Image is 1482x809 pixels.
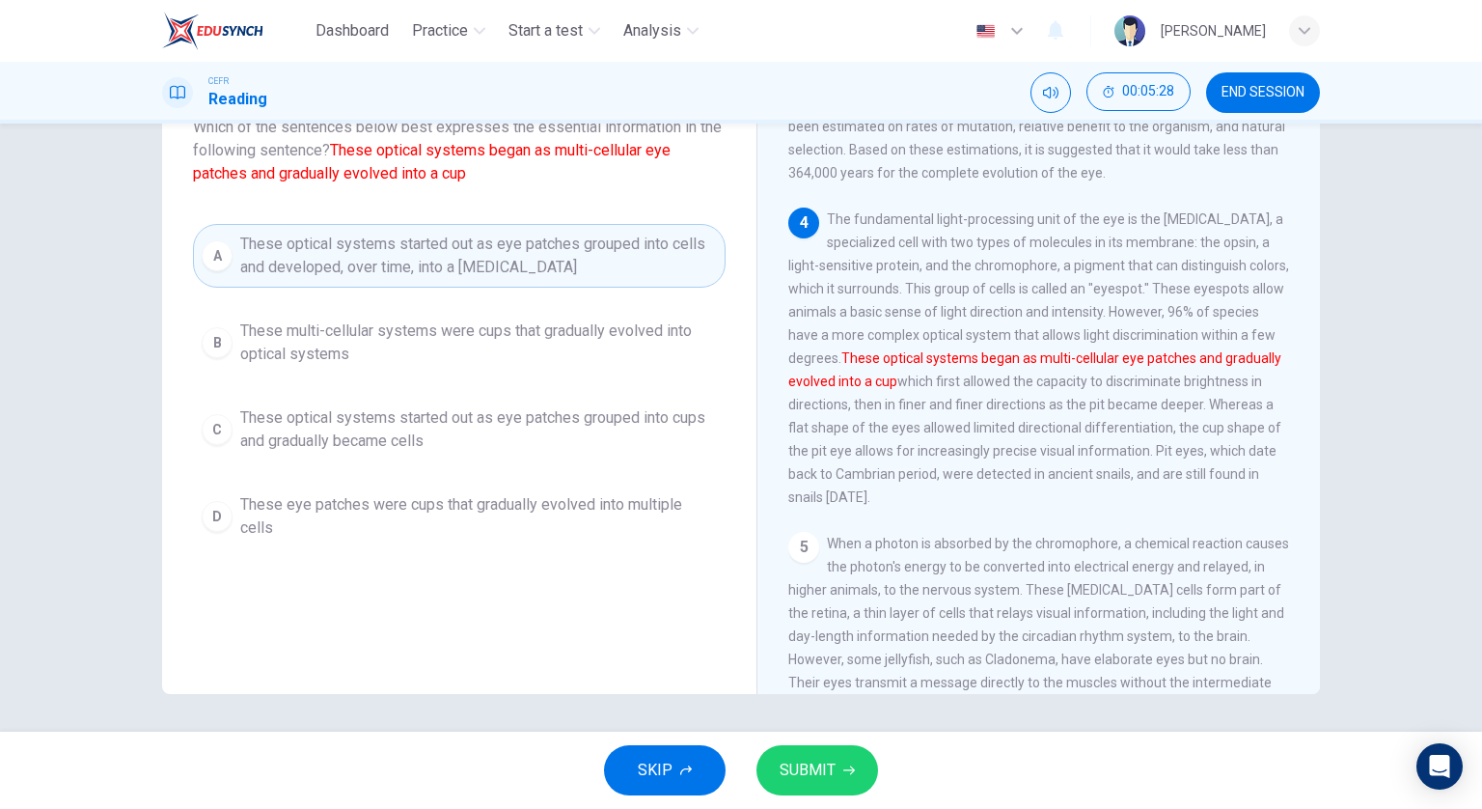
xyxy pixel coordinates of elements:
button: 00:05:28 [1086,72,1191,111]
div: D [202,501,233,532]
button: Dashboard [308,14,397,48]
span: Start a test [508,19,583,42]
img: EduSynch logo [162,12,263,50]
div: Hide [1086,72,1191,113]
span: Analysis [623,19,681,42]
span: These optical systems started out as eye patches grouped into cups and gradually became cells [240,406,717,453]
span: These multi-cellular systems were cups that gradually evolved into optical systems [240,320,717,366]
button: END SESSION [1206,72,1320,113]
div: 5 [788,532,819,563]
div: 4 [788,208,819,238]
span: END SESSION [1221,85,1304,100]
div: Open Intercom Messenger [1416,743,1463,790]
button: AThese optical systems started out as eye patches grouped into cells and developed, over time, in... [193,224,726,288]
button: DThese eye patches were cups that gradually evolved into multiple cells [193,485,726,548]
div: Mute [1030,72,1071,113]
button: CThese optical systems started out as eye patches grouped into cups and gradually became cells [193,398,726,461]
span: These optical systems started out as eye patches grouped into cells and developed, over time, int... [240,233,717,279]
button: Start a test [501,14,608,48]
button: SUBMIT [756,745,878,795]
button: SKIP [604,745,726,795]
font: These optical systems began as multi-cellular eye patches and gradually evolved into a cup [193,141,671,182]
h1: Reading [208,88,267,111]
img: Profile picture [1114,15,1145,46]
font: These optical systems began as multi-cellular eye patches and gradually evolved into a cup [788,350,1281,389]
span: CEFR [208,74,229,88]
span: 00:05:28 [1122,84,1174,99]
span: When a photon is absorbed by the chromophore, a chemical reaction causes the photon's energy to b... [788,536,1289,713]
button: Analysis [616,14,706,48]
div: [PERSON_NAME] [1161,19,1266,42]
button: Practice [404,14,493,48]
span: SKIP [638,757,672,784]
span: SUBMIT [780,757,836,784]
a: EduSynch logo [162,12,308,50]
span: Dashboard [316,19,389,42]
button: BThese multi-cellular systems were cups that gradually evolved into optical systems [193,311,726,375]
span: Practice [412,19,468,42]
img: en [974,24,998,39]
span: The fundamental light-processing unit of the eye is the [MEDICAL_DATA], a specialized cell with t... [788,211,1289,505]
div: B [202,327,233,358]
span: These eye patches were cups that gradually evolved into multiple cells [240,493,717,540]
div: C [202,414,233,445]
div: A [202,240,233,271]
span: Which of the sentences below best expresses the essential information in the following sentence? [193,116,726,185]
